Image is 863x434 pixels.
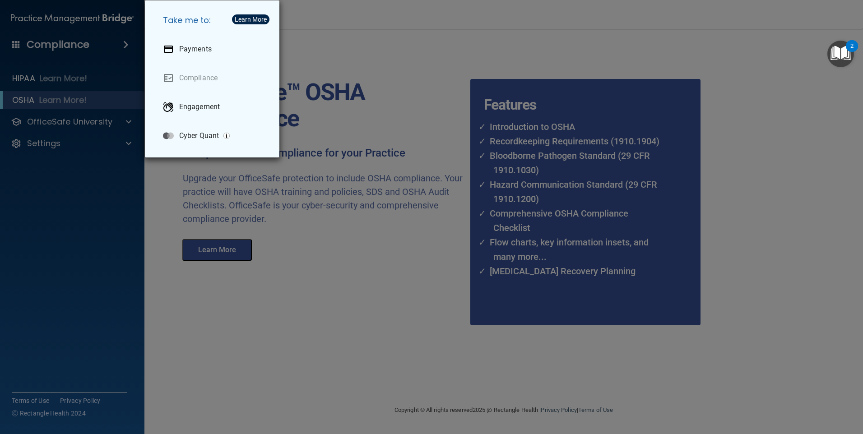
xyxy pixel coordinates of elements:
p: Engagement [179,102,220,111]
button: Open Resource Center, 2 new notifications [827,41,854,67]
a: Payments [156,37,272,62]
iframe: Drift Widget Chat Controller [707,370,852,406]
div: 2 [850,46,854,58]
a: Compliance [156,65,272,91]
a: Cyber Quant [156,123,272,148]
div: Learn More [235,16,267,23]
p: Payments [179,45,212,54]
a: Engagement [156,94,272,120]
p: Cyber Quant [179,131,219,140]
h5: Take me to: [156,8,272,33]
button: Learn More [232,14,269,24]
